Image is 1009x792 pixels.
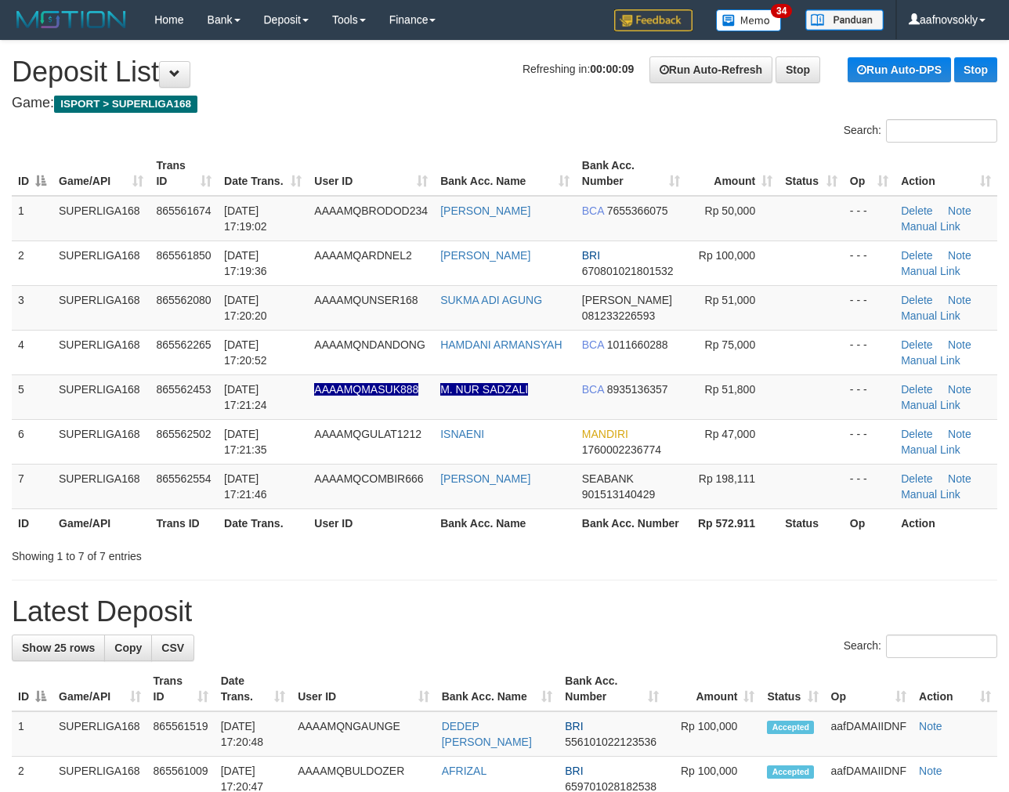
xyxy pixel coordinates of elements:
a: Stop [776,56,820,83]
td: - - - [844,285,895,330]
span: AAAAMQBRODOD234 [314,204,428,217]
span: [DATE] 17:20:52 [224,338,267,367]
th: Game/API: activate to sort column ascending [52,667,147,711]
td: 3 [12,285,52,330]
img: Feedback.jpg [614,9,693,31]
td: SUPERLIGA168 [52,374,150,419]
a: Manual Link [901,220,960,233]
span: Rp 47,000 [705,428,756,440]
span: Accepted [767,721,814,734]
a: Note [919,720,942,732]
a: Note [948,383,971,396]
span: AAAAMQNDANDONG [314,338,425,351]
span: BCA [582,383,604,396]
td: SUPERLIGA168 [52,240,150,285]
span: BRI [565,720,583,732]
th: Action: activate to sort column ascending [895,151,997,196]
a: Note [948,204,971,217]
label: Search: [844,635,997,658]
th: Bank Acc. Name: activate to sort column ascending [434,151,576,196]
th: Trans ID [150,508,218,537]
a: Stop [954,57,997,82]
span: AAAAMQCOMBIR666 [314,472,423,485]
a: M. NUR SADZALI [440,383,528,396]
span: Rp 51,800 [705,383,756,396]
th: Date Trans.: activate to sort column ascending [215,667,292,711]
span: [DATE] 17:21:24 [224,383,267,411]
th: Status [779,508,844,537]
a: Manual Link [901,265,960,277]
a: Manual Link [901,309,960,322]
th: Bank Acc. Name [434,508,576,537]
span: [DATE] 17:21:46 [224,472,267,501]
th: Action [895,508,997,537]
a: Run Auto-Refresh [649,56,772,83]
span: Copy [114,642,142,654]
a: Delete [901,383,932,396]
img: Button%20Memo.svg [716,9,782,31]
span: Copy 1011660288 to clipboard [607,338,668,351]
td: 7 [12,464,52,508]
span: [PERSON_NAME] [582,294,672,306]
a: Show 25 rows [12,635,105,661]
span: MANDIRI [582,428,628,440]
input: Search: [886,635,997,658]
td: 2 [12,240,52,285]
td: SUPERLIGA168 [52,711,147,757]
span: 865562265 [156,338,211,351]
a: SUKMA ADI AGUNG [440,294,542,306]
th: Game/API [52,508,150,537]
span: [DATE] 17:21:35 [224,428,267,456]
td: - - - [844,330,895,374]
th: User ID: activate to sort column ascending [291,667,435,711]
a: [PERSON_NAME] [440,204,530,217]
span: 865562502 [156,428,211,440]
td: [DATE] 17:20:48 [215,711,292,757]
th: Action: activate to sort column ascending [913,667,997,711]
a: Delete [901,472,932,485]
td: - - - [844,196,895,241]
span: Copy 081233226593 to clipboard [582,309,655,322]
a: Manual Link [901,443,960,456]
span: BRI [565,765,583,777]
span: BRI [582,249,600,262]
th: Trans ID: activate to sort column ascending [150,151,218,196]
span: AAAAMQARDNEL2 [314,249,411,262]
a: Note [948,472,971,485]
th: ID: activate to sort column descending [12,151,52,196]
span: ISPORT > SUPERLIGA168 [54,96,197,113]
a: Delete [901,294,932,306]
td: - - - [844,240,895,285]
td: SUPERLIGA168 [52,464,150,508]
th: Op [844,508,895,537]
img: MOTION_logo.png [12,8,131,31]
th: Amount: activate to sort column ascending [686,151,779,196]
td: Rp 100,000 [665,711,761,757]
th: Bank Acc. Name: activate to sort column ascending [436,667,559,711]
a: DEDEP [PERSON_NAME] [442,720,532,748]
a: Note [948,338,971,351]
a: [PERSON_NAME] [440,249,530,262]
span: AAAAMQGULAT1212 [314,428,421,440]
a: HAMDANI ARMANSYAH [440,338,562,351]
img: panduan.png [805,9,884,31]
a: [PERSON_NAME] [440,472,530,485]
a: ISNAENI [440,428,484,440]
h4: Game: [12,96,997,111]
td: - - - [844,464,895,508]
td: AAAAMQNGAUNGE [291,711,435,757]
th: Bank Acc. Number [576,508,686,537]
span: Copy 901513140429 to clipboard [582,488,655,501]
a: Delete [901,249,932,262]
th: User ID [308,508,434,537]
a: Manual Link [901,399,960,411]
th: Date Trans. [218,508,308,537]
th: ID [12,508,52,537]
th: Date Trans.: activate to sort column ascending [218,151,308,196]
th: Op: activate to sort column ascending [825,667,913,711]
a: Run Auto-DPS [848,57,951,82]
a: Delete [901,428,932,440]
td: - - - [844,419,895,464]
a: Copy [104,635,152,661]
th: Rp 572.911 [686,508,779,537]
